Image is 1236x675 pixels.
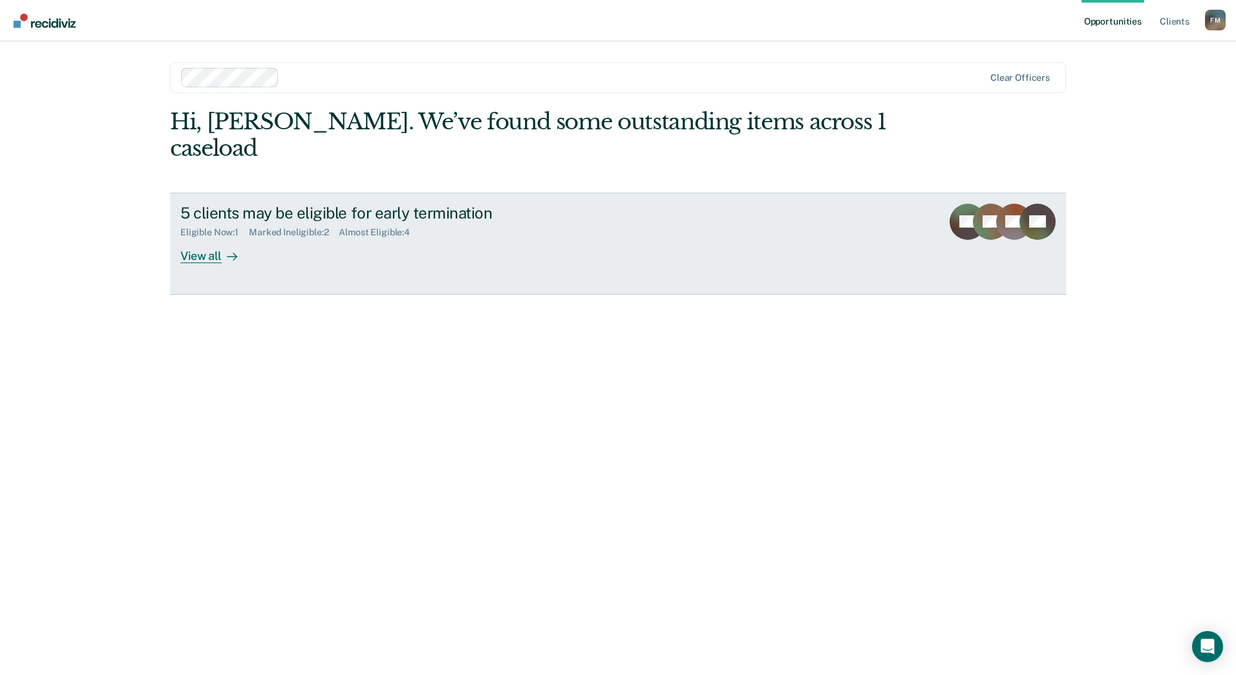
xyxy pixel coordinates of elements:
button: Profile dropdown button [1205,10,1226,30]
div: Open Intercom Messenger [1192,631,1223,662]
div: F M [1205,10,1226,30]
div: Clear officers [990,72,1050,83]
img: Recidiviz [14,14,76,28]
div: Loading data... [588,392,649,403]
